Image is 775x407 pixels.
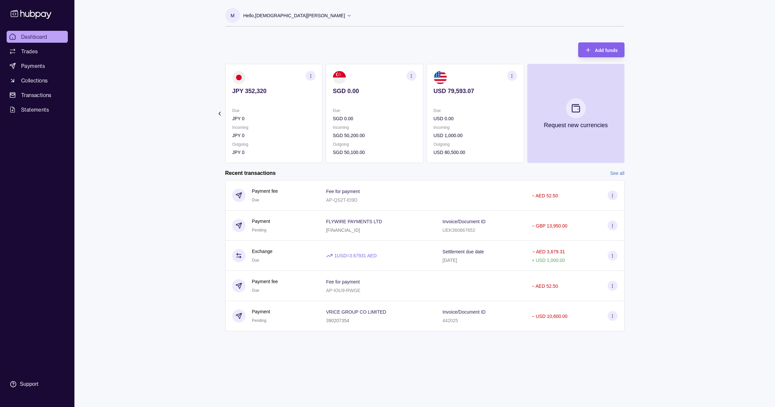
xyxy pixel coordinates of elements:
span: Add funds [595,48,618,53]
p: Due [333,107,416,114]
p: 390207354 [326,318,349,323]
p: Fee for payment [326,189,360,194]
p: SGD 0.00 [333,115,416,122]
p: − AED 3,679.31 [532,249,565,254]
a: Statements [7,104,68,116]
button: Add funds [578,42,624,57]
span: Payments [21,62,45,70]
span: Statements [21,106,49,114]
img: sg [333,71,346,84]
span: Pending [252,228,267,232]
a: Collections [7,75,68,86]
p: Exchange [252,248,273,255]
p: Due [433,107,517,114]
p: SGD 50,100.00 [333,149,416,156]
span: Due [252,288,259,293]
p: − AED 52.50 [532,193,558,198]
h2: Recent transactions [225,170,276,177]
p: JPY 0 [232,149,316,156]
p: SGD 0.00 [333,87,416,95]
p: Incoming [232,124,316,131]
p: + USD 1,000.00 [532,258,565,263]
p: Settlement due date [443,249,484,254]
a: Support [7,377,68,391]
p: Hello, [DEMOGRAPHIC_DATA][PERSON_NAME] [243,12,345,19]
span: Transactions [21,91,52,99]
span: Dashboard [21,33,47,41]
p: − AED 52.50 [532,283,558,289]
p: Due [232,107,316,114]
a: Payments [7,60,68,72]
p: [DATE] [443,258,457,263]
img: us [433,71,447,84]
p: USD 1,000.00 [433,132,517,139]
img: jp [232,71,245,84]
p: AP-IOU9-RWGE [326,288,361,293]
a: See all [610,170,624,177]
p: FLYWIRE PAYMENTS LTD [326,219,382,224]
p: Incoming [433,124,517,131]
p: VRICE GROUP CO LIMITED [326,309,386,315]
button: Request new currencies [527,64,624,163]
p: Outgoing [333,141,416,148]
p: [FINANCIAL_ID] [326,228,360,233]
p: Fee for payment [326,279,360,284]
p: USD 0.00 [433,115,517,122]
div: Support [20,381,38,388]
p: Invoice/Document ID [443,219,486,224]
p: − GBP 13,950.00 [532,223,568,229]
p: 1 USD = 3.67931 AED [334,252,377,259]
a: Trades [7,45,68,57]
p: Payment [252,218,270,225]
p: JPY 352,320 [232,87,316,95]
span: Collections [21,76,48,84]
p: Payment fee [252,278,278,285]
p: − USD 10,600.00 [532,314,568,319]
p: Payment [252,308,270,315]
p: Outgoing [232,141,316,148]
p: Incoming [333,124,416,131]
p: UEK360667652 [443,228,475,233]
p: JPY 0 [232,115,316,122]
span: Pending [252,318,267,323]
p: M [231,12,235,19]
span: Trades [21,47,38,55]
span: Due [252,198,259,202]
p: 442025 [443,318,458,323]
a: Transactions [7,89,68,101]
p: USD 79,593.07 [433,87,517,95]
p: USD 80,500.00 [433,149,517,156]
p: Outgoing [433,141,517,148]
p: SGD 50,200.00 [333,132,416,139]
p: Request new currencies [544,122,608,129]
p: JPY 0 [232,132,316,139]
p: AP-QS2T-EI9D [326,197,358,203]
a: Dashboard [7,31,68,43]
span: Due [252,258,259,263]
p: Invoice/Document ID [443,309,486,315]
p: Payment fee [252,187,278,195]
